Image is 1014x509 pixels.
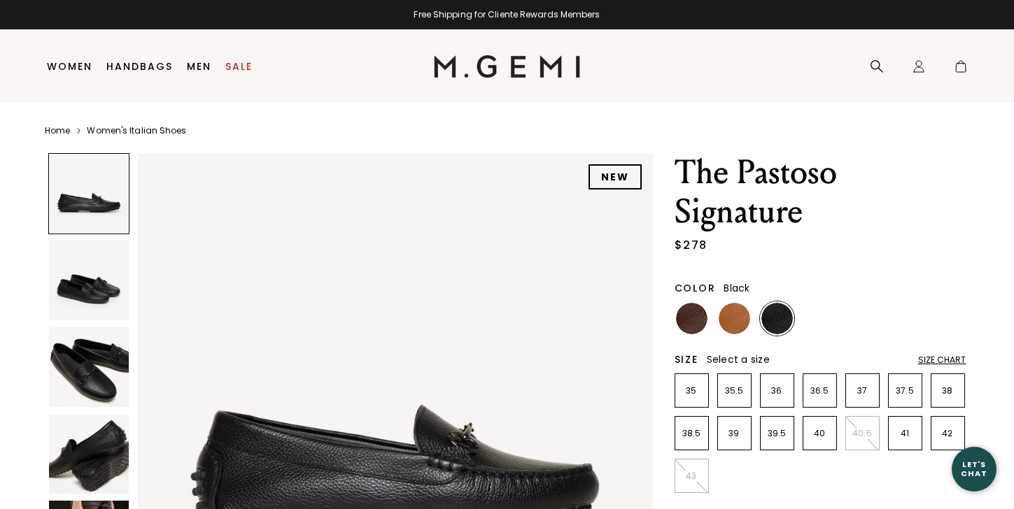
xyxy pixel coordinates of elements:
p: 36.5 [803,385,836,396]
p: 35.5 [718,385,751,396]
img: The Pastoso Signature [49,327,129,407]
p: 40 [803,428,836,439]
div: Size Chart [918,354,966,366]
h1: The Pastoso Signature [675,153,966,231]
div: $278 [675,237,707,254]
img: Tan [719,303,750,334]
p: 43 [675,471,708,482]
h2: Color [675,282,716,294]
div: NEW [589,164,642,189]
a: Sale [225,61,253,72]
img: The Pastoso Signature [49,241,129,320]
p: 39 [718,428,751,439]
img: The Pastoso Signature [49,414,129,494]
a: Men [187,61,211,72]
a: Handbags [106,61,173,72]
img: Black [761,303,793,334]
p: 37 [846,385,879,396]
span: Black [724,281,749,295]
p: 41 [889,428,922,439]
a: Women [47,61,92,72]
p: 37.5 [889,385,922,396]
a: Women's Italian Shoes [87,125,186,136]
p: 39.5 [761,428,794,439]
h2: Size [675,354,698,365]
p: 38.5 [675,428,708,439]
p: 42 [931,428,964,439]
p: 35 [675,385,708,396]
span: Select a size [707,352,770,366]
div: Let's Chat [952,460,997,478]
p: 40.5 [846,428,879,439]
p: 36 [761,385,794,396]
a: Home [45,125,70,136]
img: M.Gemi [434,55,580,78]
img: Chocolate [676,303,707,334]
p: 38 [931,385,964,396]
